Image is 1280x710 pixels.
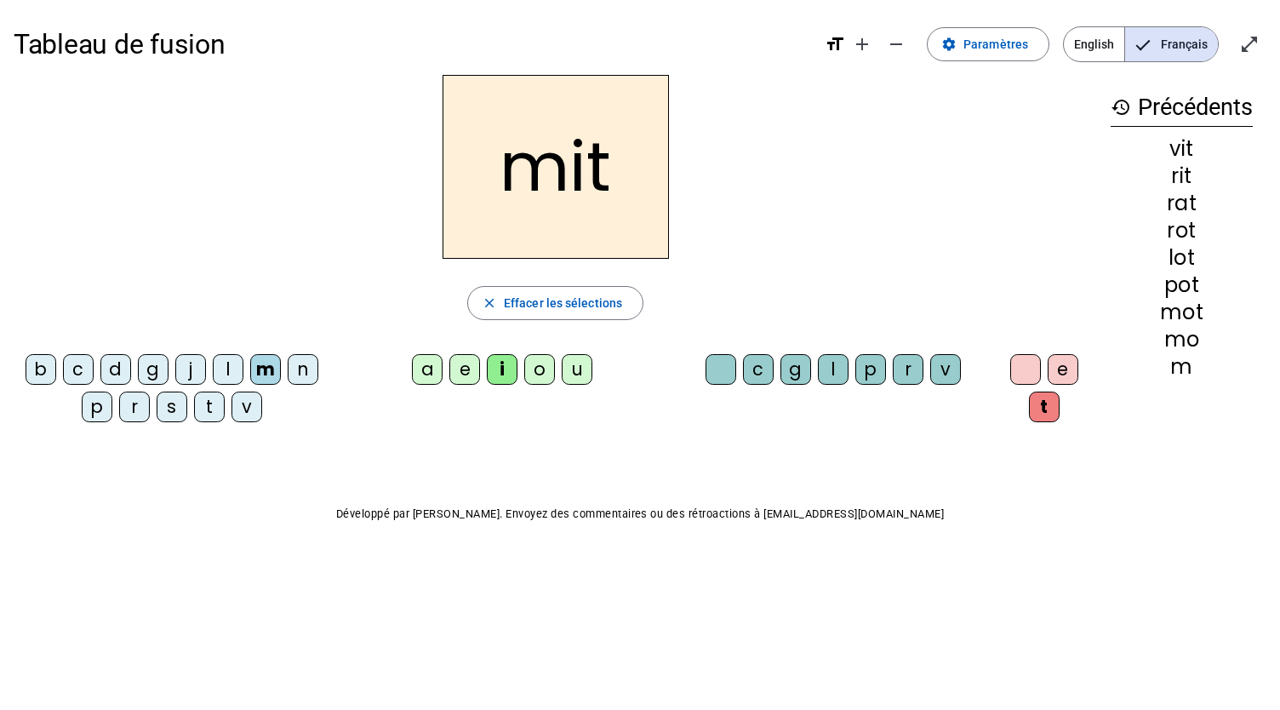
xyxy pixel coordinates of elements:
[524,354,555,385] div: o
[927,27,1049,61] button: Paramètres
[825,34,845,54] mat-icon: format_size
[818,354,849,385] div: l
[893,354,923,385] div: r
[467,286,643,320] button: Effacer les sélections
[852,34,872,54] mat-icon: add
[1111,193,1253,214] div: rat
[1111,248,1253,268] div: lot
[487,354,517,385] div: i
[1125,27,1218,61] span: Français
[1063,26,1219,62] mat-button-toggle-group: Language selection
[845,27,879,61] button: Augmenter la taille de la police
[941,37,957,52] mat-icon: settings
[412,354,443,385] div: a
[250,354,281,385] div: m
[1111,302,1253,323] div: mot
[743,354,774,385] div: c
[1064,27,1124,61] span: English
[14,504,1266,524] p: Développé par [PERSON_NAME]. Envoyez des commentaires ou des rétroactions à [EMAIL_ADDRESS][DOMAI...
[1111,275,1253,295] div: pot
[1111,166,1253,186] div: rit
[1048,354,1078,385] div: e
[138,354,169,385] div: g
[443,75,669,259] h2: mit
[1232,27,1266,61] button: Entrer en plein écran
[157,392,187,422] div: s
[879,27,913,61] button: Diminuer la taille de la police
[231,392,262,422] div: v
[119,392,150,422] div: r
[14,17,811,72] h1: Tableau de fusion
[930,354,961,385] div: v
[1111,329,1253,350] div: mo
[194,392,225,422] div: t
[562,354,592,385] div: u
[963,34,1028,54] span: Paramètres
[26,354,56,385] div: b
[482,295,497,311] mat-icon: close
[1111,89,1253,127] h3: Précédents
[82,392,112,422] div: p
[504,293,622,313] span: Effacer les sélections
[213,354,243,385] div: l
[1029,392,1060,422] div: t
[100,354,131,385] div: d
[855,354,886,385] div: p
[1111,357,1253,377] div: m
[288,354,318,385] div: n
[63,354,94,385] div: c
[1111,139,1253,159] div: vit
[1239,34,1260,54] mat-icon: open_in_full
[1111,97,1131,117] mat-icon: history
[1111,220,1253,241] div: rot
[780,354,811,385] div: g
[175,354,206,385] div: j
[449,354,480,385] div: e
[886,34,906,54] mat-icon: remove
